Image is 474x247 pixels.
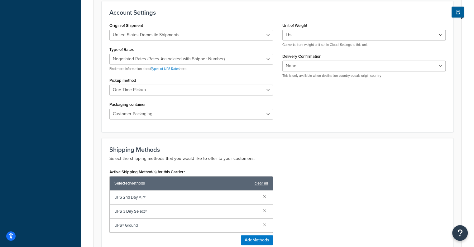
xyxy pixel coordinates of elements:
h3: Shipping Methods [109,146,446,153]
span: Selected Methods [114,179,251,188]
label: Pickup method [109,78,136,83]
label: Origin of Shipment [109,23,143,28]
label: Type of Rates [109,47,134,52]
span: UPS® Ground [114,221,258,230]
label: Unit of Weight [282,23,307,28]
p: Find more information about here. [109,67,273,71]
button: AddMethods [241,235,273,245]
button: Show Help Docs [452,7,464,17]
label: Delivery Confirmation [282,54,321,59]
a: clear all [255,179,268,188]
span: UPS 2nd Day Air® [114,193,258,202]
span: UPS 3 Day Select® [114,207,258,216]
label: Packaging container [109,102,146,107]
label: Active Shipping Method(s) for this Carrier [109,170,185,175]
a: Types of UPS Rates [151,66,180,71]
p: Converts from weight unit set in Global Settings to this unit [282,42,446,47]
p: This is only available when destination country equals origin country [282,73,446,78]
h3: Account Settings [109,9,446,16]
button: Open Resource Center [452,225,468,241]
p: Select the shipping methods that you would like to offer to your customers. [109,155,446,162]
